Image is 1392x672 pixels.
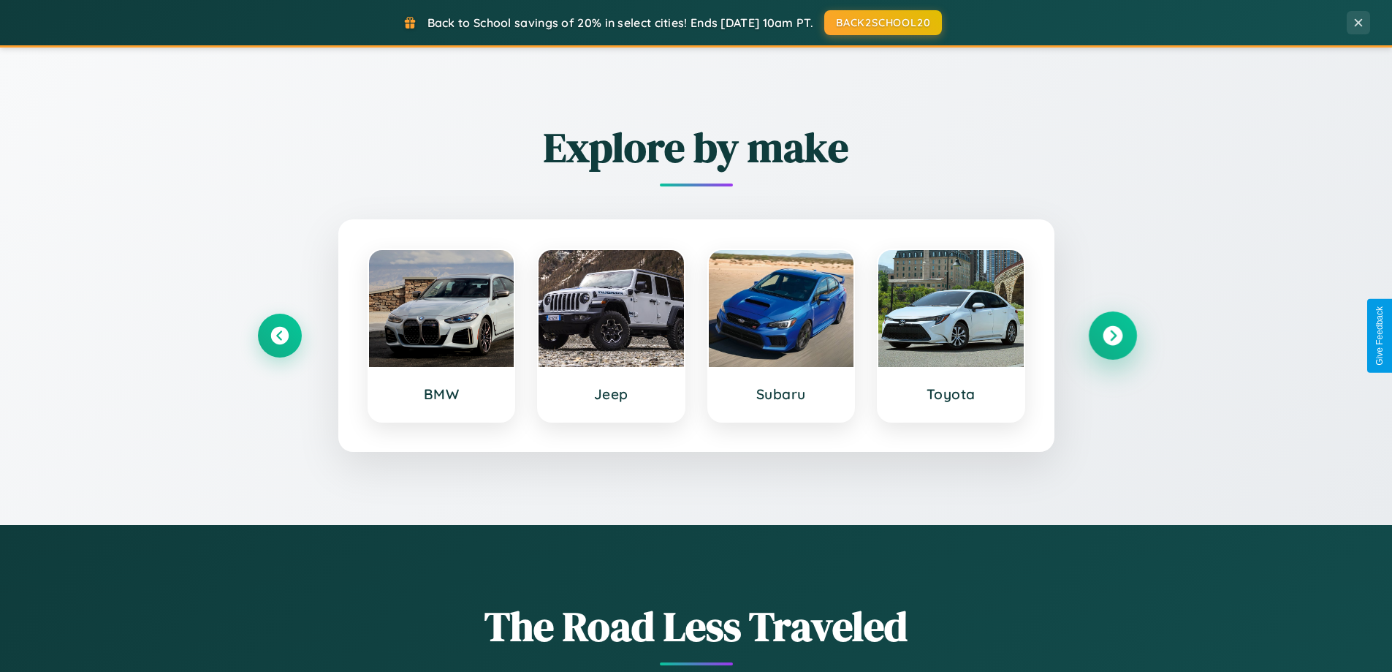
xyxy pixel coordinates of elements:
[893,385,1009,403] h3: Toyota
[824,10,942,35] button: BACK2SCHOOL20
[553,385,669,403] h3: Jeep
[384,385,500,403] h3: BMW
[258,598,1135,654] h1: The Road Less Traveled
[1374,306,1385,366] div: Give Feedback
[427,15,813,30] span: Back to School savings of 20% in select cities! Ends [DATE] 10am PT.
[723,385,840,403] h3: Subaru
[258,119,1135,175] h2: Explore by make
